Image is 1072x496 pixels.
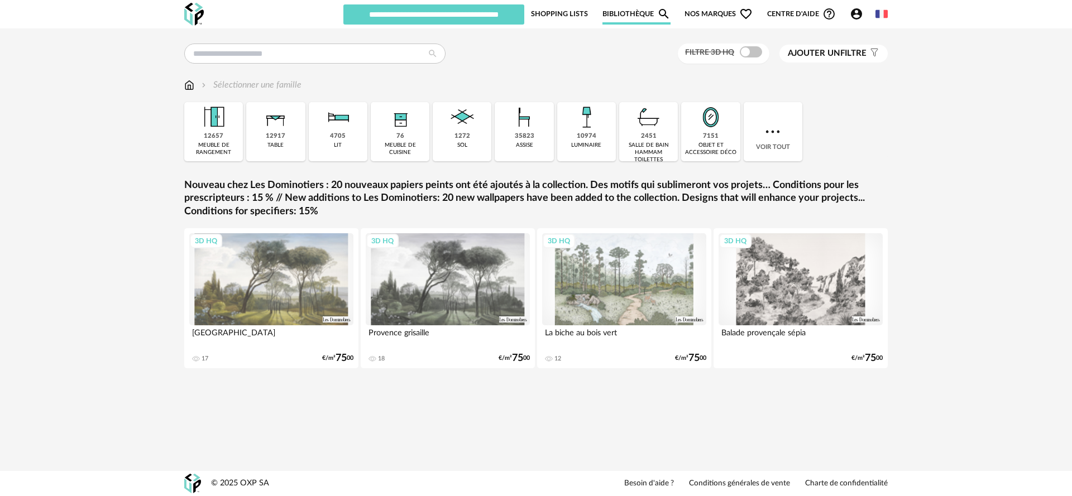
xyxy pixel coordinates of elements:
[199,79,208,92] img: svg+xml;base64,PHN2ZyB3aWR0aD0iMTYiIGhlaWdodD0iMTYiIHZpZXdCb3g9IjAgMCAxNiAxNiIgZmlsbD0ibm9uZSIgeG...
[366,325,530,348] div: Provence grisaille
[602,3,671,25] a: BibliothèqueMagnify icon
[454,132,470,141] div: 1272
[512,354,523,362] span: 75
[657,7,671,21] span: Magnify icon
[634,102,664,132] img: Salle%20de%20bain.png
[739,7,753,21] span: Heart Outline icon
[685,3,753,25] span: Nos marques
[184,179,888,218] a: Nouveau chez Les Dominotiers : 20 nouveaux papiers peints ont été ajoutés à la collection. Des mo...
[571,142,601,149] div: luminaire
[336,354,347,362] span: 75
[330,132,346,141] div: 4705
[447,102,477,132] img: Sol.png
[744,102,802,161] div: Voir tout
[184,474,201,493] img: OXP
[788,48,867,59] span: filtre
[184,3,204,26] img: OXP
[851,354,883,362] div: €/m² 00
[385,102,415,132] img: Rangement.png
[537,228,711,368] a: 3D HQ La biche au bois vert 12 €/m²7500
[689,479,790,489] a: Conditions générales de vente
[685,49,734,56] span: Filtre 3D HQ
[719,234,752,248] div: 3D HQ
[202,355,208,363] div: 17
[571,102,601,132] img: Luminaire.png
[542,325,706,348] div: La biche au bois vert
[822,7,836,21] span: Help Circle Outline icon
[688,354,700,362] span: 75
[867,48,879,59] span: Filter icon
[188,142,240,156] div: meuble de rangement
[334,142,342,149] div: lit
[685,142,736,156] div: objet et accessoire déco
[266,132,285,141] div: 12917
[184,79,194,92] img: svg+xml;base64,PHN2ZyB3aWR0aD0iMTYiIGhlaWdodD0iMTciIHZpZXdCb3g9IjAgMCAxNiAxNyIgZmlsbD0ibm9uZSIgeG...
[184,228,358,368] a: 3D HQ [GEOGRAPHIC_DATA] 17 €/m²7500
[696,102,726,132] img: Miroir.png
[703,132,719,141] div: 7151
[509,102,539,132] img: Assise.png
[763,122,783,142] img: more.7b13dc1.svg
[267,142,284,149] div: table
[767,7,836,21] span: Centre d'aideHelp Circle Outline icon
[261,102,291,132] img: Table.png
[714,228,888,368] a: 3D HQ Balade provençale sépia €/m²7500
[719,325,883,348] div: Balade provençale sépia
[623,142,674,163] div: salle de bain hammam toilettes
[875,8,888,20] img: fr
[554,355,561,363] div: 12
[641,132,657,141] div: 2451
[543,234,575,248] div: 3D HQ
[779,45,888,62] button: Ajouter unfiltre Filter icon
[577,132,596,141] div: 10974
[865,354,876,362] span: 75
[374,142,426,156] div: meuble de cuisine
[396,132,404,141] div: 76
[788,49,840,57] span: Ajouter un
[199,102,229,132] img: Meuble%20de%20rangement.png
[515,132,534,141] div: 35823
[190,234,222,248] div: 3D HQ
[531,3,588,25] a: Shopping Lists
[199,79,301,92] div: Sélectionner une famille
[189,325,353,348] div: [GEOGRAPHIC_DATA]
[457,142,467,149] div: sol
[805,479,888,489] a: Charte de confidentialité
[204,132,223,141] div: 12657
[323,102,353,132] img: Literie.png
[366,234,399,248] div: 3D HQ
[499,354,530,362] div: €/m² 00
[322,354,353,362] div: €/m² 00
[516,142,533,149] div: assise
[624,479,674,489] a: Besoin d'aide ?
[378,355,385,363] div: 18
[850,7,863,21] span: Account Circle icon
[361,228,535,368] a: 3D HQ Provence grisaille 18 €/m²7500
[675,354,706,362] div: €/m² 00
[850,7,868,21] span: Account Circle icon
[211,478,269,489] div: © 2025 OXP SA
